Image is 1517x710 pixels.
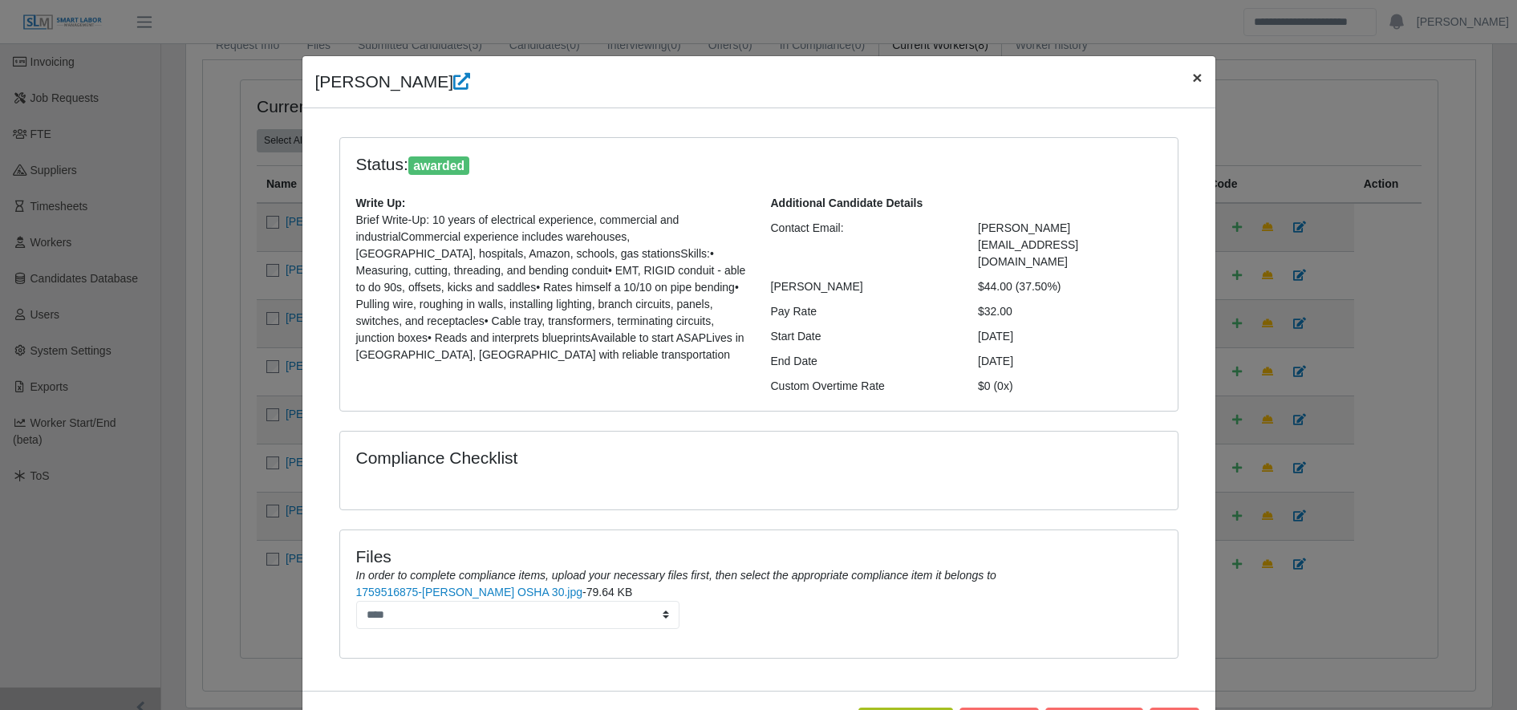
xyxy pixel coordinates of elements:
[356,569,996,582] i: In order to complete compliance items, upload your necessary files first, then select the appropr...
[966,328,1174,345] div: [DATE]
[356,584,1162,629] li: -
[759,353,967,370] div: End Date
[759,303,967,320] div: Pay Rate
[356,448,885,468] h4: Compliance Checklist
[356,197,406,209] b: Write Up:
[978,355,1013,367] span: [DATE]
[1179,56,1215,99] button: Close
[356,212,747,363] p: Brief Write-Up: 10 years of electrical experience, commercial and industrialCommercial experience...
[966,278,1174,295] div: $44.00 (37.50%)
[759,328,967,345] div: Start Date
[978,221,1078,268] span: [PERSON_NAME][EMAIL_ADDRESS][DOMAIN_NAME]
[771,197,923,209] b: Additional Candidate Details
[1192,68,1202,87] span: ×
[966,303,1174,320] div: $32.00
[315,69,471,95] h4: [PERSON_NAME]
[586,586,633,598] span: 79.64 KB
[408,156,470,176] span: awarded
[356,154,955,176] h4: Status:
[356,586,583,598] a: 1759516875-[PERSON_NAME] OSHA 30.jpg
[759,220,967,270] div: Contact Email:
[978,379,1013,392] span: $0 (0x)
[759,278,967,295] div: [PERSON_NAME]
[356,546,1162,566] h4: Files
[759,378,967,395] div: Custom Overtime Rate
